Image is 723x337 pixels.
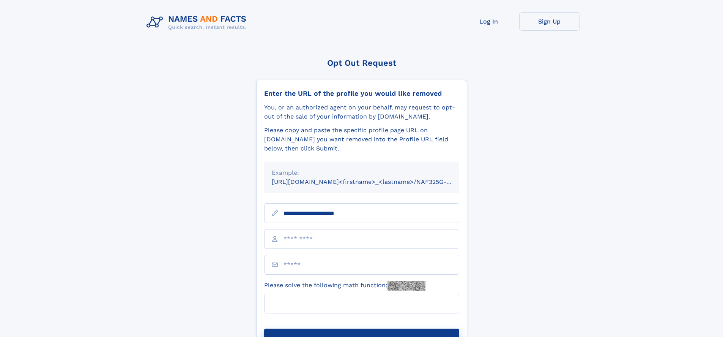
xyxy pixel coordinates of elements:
div: Please copy and paste the specific profile page URL on [DOMAIN_NAME] you want removed into the Pr... [264,126,459,153]
div: Opt Out Request [256,58,467,68]
small: [URL][DOMAIN_NAME]<firstname>_<lastname>/NAF325G-xxxxxxxx [272,178,474,185]
div: Example: [272,168,452,177]
a: Sign Up [519,12,580,31]
a: Log In [458,12,519,31]
div: Enter the URL of the profile you would like removed [264,89,459,98]
label: Please solve the following math function: [264,281,425,291]
div: You, or an authorized agent on your behalf, may request to opt-out of the sale of your informatio... [264,103,459,121]
img: Logo Names and Facts [143,12,253,33]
